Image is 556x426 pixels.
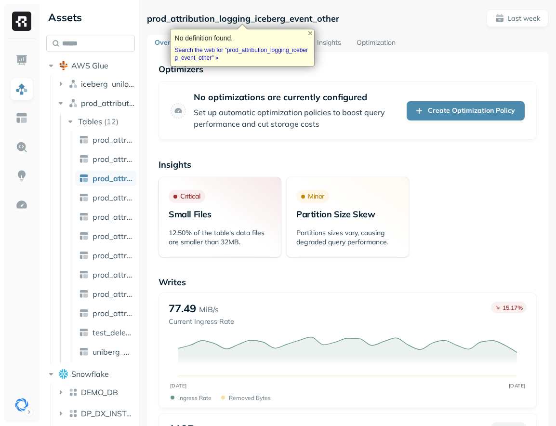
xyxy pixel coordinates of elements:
img: lake [68,409,78,418]
button: prod_attribution-logging_iceberg [56,95,135,111]
img: table [79,135,89,145]
p: Minor [308,192,324,201]
img: Dashboard [15,54,28,67]
img: Insights [15,170,28,182]
button: Tables(12) [66,114,136,129]
p: No optimizations are currently configured [194,92,399,103]
span: prod_attribution_logging_iceberg_rate_limited_event_other [93,270,132,280]
a: prod_attribution_logging_iceberg_postback_other [75,248,136,263]
button: Snowflake [46,366,135,382]
img: table [79,251,89,260]
img: table [79,328,89,337]
p: Current Ingress Rate [169,317,234,326]
a: prod_attribution_logging_iceberg_historical_import_other [75,209,136,225]
p: Partition Size Skew [296,209,399,220]
p: Partitions sizes vary, causing degraded query performance. [296,228,399,247]
img: Query Explorer [15,141,28,153]
a: prod_attribution_logging_iceberg_skan_postback_other [75,306,136,321]
p: prod_attribution_logging_iceberg_event_other [147,13,339,24]
span: AWS Glue [71,61,108,70]
a: test_delete [75,325,136,340]
span: DP_DX_INSTACART [81,409,135,418]
span: prod_attribution_logging_iceberg_historical_import_other [93,212,132,222]
a: uniberg_empty [75,344,136,359]
button: AWS Glue [46,58,135,73]
span: iceberg_unilogs_poc [81,79,135,89]
p: 15.17 % [503,304,523,311]
img: Optimization [15,199,28,211]
a: prod_attribution_logging_iceberg_rejected_installs_other [75,286,136,302]
a: prod_attribution_logging_iceberg_rate_limited_event_other [75,267,136,282]
p: 12.50% of the table's data files are smaller than 32MB. [169,228,271,247]
span: prod_attribution_logging_iceberg_impression_other [93,231,132,241]
tspan: [DATE] [170,383,187,389]
a: Insights [309,35,349,52]
p: Insights [159,159,537,170]
img: namespace [68,98,78,108]
span: uniberg_empty [93,347,132,357]
img: table [79,193,89,202]
p: MiB/s [199,304,219,315]
a: prod_attribution_logging_iceberg_attribution_other [75,132,136,147]
span: prod_attribution_logging_iceberg_click_other [93,154,132,164]
span: Tables [78,117,102,126]
span: prod_attribution_logging_iceberg_fps_other [93,193,132,202]
button: iceberg_unilogs_poc [56,76,135,92]
button: DEMO_DB [56,385,135,400]
p: Ingress Rate [178,394,212,401]
img: lake [68,387,78,397]
span: Snowflake [71,369,109,379]
div: Assets [46,10,135,25]
span: prod_attribution_logging_iceberg_skan_postback_other [93,308,132,318]
img: table [79,308,89,318]
span: prod_attribution_logging_iceberg_rejected_installs_other [93,289,132,299]
p: ( 12 ) [104,117,119,126]
a: prod_attribution_logging_iceberg_event_other [75,171,136,186]
button: Last week [487,10,548,27]
img: Asset Explorer [15,112,28,124]
img: table [79,289,89,299]
img: table [79,154,89,164]
img: table [79,231,89,241]
img: table [79,347,89,357]
p: 77.49 [169,302,196,315]
span: prod_attribution_logging_iceberg_attribution_other [93,135,132,145]
span: test_delete [93,328,132,337]
a: Overview [147,35,194,52]
a: Create Optimization Policy [407,101,525,120]
span: prod_attribution_logging_iceberg_event_other [93,173,132,183]
p: Set up automatic optimization policies to boost query performance and cut storage costs [194,106,399,130]
p: Last week [507,14,540,23]
img: table [79,173,89,183]
p: Optimizers [159,64,537,75]
a: prod_attribution_logging_iceberg_fps_other [75,190,136,205]
a: prod_attribution_logging_iceberg_click_other [75,151,136,167]
p: Removed bytes [229,394,271,401]
button: DP_DX_INSTACART [56,406,135,421]
span: prod_attribution_logging_iceberg_postback_other [93,251,132,260]
a: Optimization [349,35,403,52]
p: Small Files [169,209,271,220]
img: Ryft [12,12,31,31]
img: Singular [15,398,28,412]
img: namespace [68,79,78,89]
span: DEMO_DB [81,387,118,397]
img: root [59,369,68,378]
img: root [59,61,68,70]
p: Critical [180,192,200,201]
img: Assets [15,83,28,95]
a: prod_attribution_logging_iceberg_impression_other [75,228,136,244]
img: table [79,212,89,222]
tspan: [DATE] [509,383,526,389]
img: table [79,270,89,280]
p: Writes [159,277,537,288]
span: prod_attribution-logging_iceberg [81,98,135,108]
